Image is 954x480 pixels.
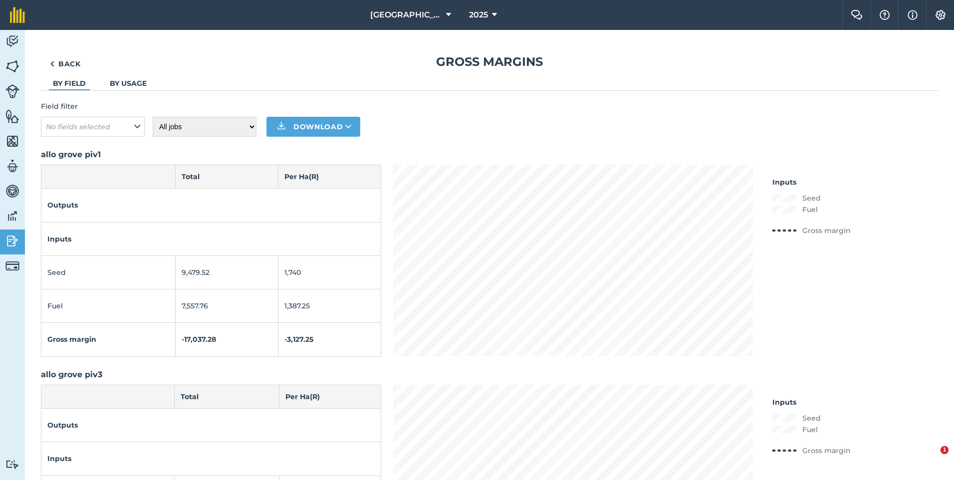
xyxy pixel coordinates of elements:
[5,134,19,149] img: svg+xml;base64,PHN2ZyB4bWxucz0iaHR0cDovL3d3dy53My5vcmcvMjAwMC9zdmciIHdpZHRoPSI1NiIgaGVpZ2h0PSI2MC...
[802,204,818,215] p: Fuel
[802,445,851,456] p: Gross margin
[935,10,947,20] img: A cog icon
[47,421,78,430] strong: Outputs
[802,225,851,236] p: Gross margin
[772,397,851,408] h4: Inputs
[802,424,818,435] p: Fuel
[469,9,488,21] span: 2025
[908,9,918,21] img: svg+xml;base64,PHN2ZyB4bWxucz0iaHR0cDovL3d3dy53My5vcmcvMjAwMC9zdmciIHdpZHRoPSIxNyIgaGVpZ2h0PSIxNy...
[47,335,96,344] strong: Gross margin
[10,7,25,23] img: fieldmargin Logo
[41,54,938,70] h1: Gross margins
[47,201,78,210] strong: Outputs
[45,122,110,131] em: No fields selected
[41,289,176,323] td: Fuel
[5,234,19,248] img: svg+xml;base64,PD94bWwgdmVyc2lvbj0iMS4wIiBlbmNvZGluZz0idXRmLTgiPz4KPCEtLSBHZW5lcmF0b3I6IEFkb2JlIE...
[278,165,381,188] th: Per Ha ( R )
[110,79,147,88] a: By usage
[41,54,90,74] a: Back
[851,10,863,20] img: Two speech bubbles overlapping with the left bubble in the forefront
[176,255,278,289] td: 9,479.52
[176,165,278,188] th: Total
[920,446,944,470] iframe: Intercom live chat
[5,59,19,74] img: svg+xml;base64,PHN2ZyB4bWxucz0iaHR0cDovL3d3dy53My5vcmcvMjAwMC9zdmciIHdpZHRoPSI1NiIgaGVpZ2h0PSI2MC...
[5,209,19,224] img: svg+xml;base64,PD94bWwgdmVyc2lvbj0iMS4wIiBlbmNvZGluZz0idXRmLTgiPz4KPCEtLSBHZW5lcmF0b3I6IEFkb2JlIE...
[278,255,381,289] td: 1,740
[47,235,71,243] strong: Inputs
[279,385,381,408] th: Per Ha ( R )
[182,335,216,344] strong: -17,037.28
[5,259,19,273] img: svg+xml;base64,PD94bWwgdmVyc2lvbj0iMS4wIiBlbmNvZGluZz0idXRmLTgiPz4KPCEtLSBHZW5lcmF0b3I6IEFkb2JlIE...
[174,385,279,408] th: Total
[5,184,19,199] img: svg+xml;base64,PD94bWwgdmVyc2lvbj0iMS4wIiBlbmNvZGluZz0idXRmLTgiPz4KPCEtLSBHZW5lcmF0b3I6IEFkb2JlIE...
[879,10,891,20] img: A question mark icon
[41,117,145,137] button: No fields selected
[41,149,938,161] h2: allo grove piv1
[41,255,176,289] td: Seed
[802,193,821,204] p: Seed
[275,121,287,133] img: Download icon
[5,159,19,174] img: svg+xml;base64,PD94bWwgdmVyc2lvbj0iMS4wIiBlbmNvZGluZz0idXRmLTgiPz4KPCEtLSBHZW5lcmF0b3I6IEFkb2JlIE...
[50,58,54,70] img: svg+xml;base64,PHN2ZyB4bWxucz0iaHR0cDovL3d3dy53My5vcmcvMjAwMC9zdmciIHdpZHRoPSI5IiBoZWlnaHQ9IjI0Ii...
[5,84,19,98] img: svg+xml;base64,PD94bWwgdmVyc2lvbj0iMS4wIiBlbmNvZGluZz0idXRmLTgiPz4KPCEtLSBHZW5lcmF0b3I6IEFkb2JlIE...
[266,117,360,137] button: Download
[772,177,851,188] h4: Inputs
[278,289,381,323] td: 1,387.25
[47,454,71,463] strong: Inputs
[5,109,19,124] img: svg+xml;base64,PHN2ZyB4bWxucz0iaHR0cDovL3d3dy53My5vcmcvMjAwMC9zdmciIHdpZHRoPSI1NiIgaGVpZ2h0PSI2MC...
[5,460,19,469] img: svg+xml;base64,PD94bWwgdmVyc2lvbj0iMS4wIiBlbmNvZGluZz0idXRmLTgiPz4KPCEtLSBHZW5lcmF0b3I6IEFkb2JlIE...
[41,101,145,112] h4: Field filter
[802,413,821,424] p: Seed
[176,289,278,323] td: 7,557.76
[941,446,949,454] span: 1
[284,335,313,344] strong: -3,127.25
[41,369,938,381] h2: allo grove piv3
[53,79,86,88] a: By field
[370,9,442,21] span: [GEOGRAPHIC_DATA][PERSON_NAME]
[5,34,19,49] img: svg+xml;base64,PD94bWwgdmVyc2lvbj0iMS4wIiBlbmNvZGluZz0idXRmLTgiPz4KPCEtLSBHZW5lcmF0b3I6IEFkb2JlIE...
